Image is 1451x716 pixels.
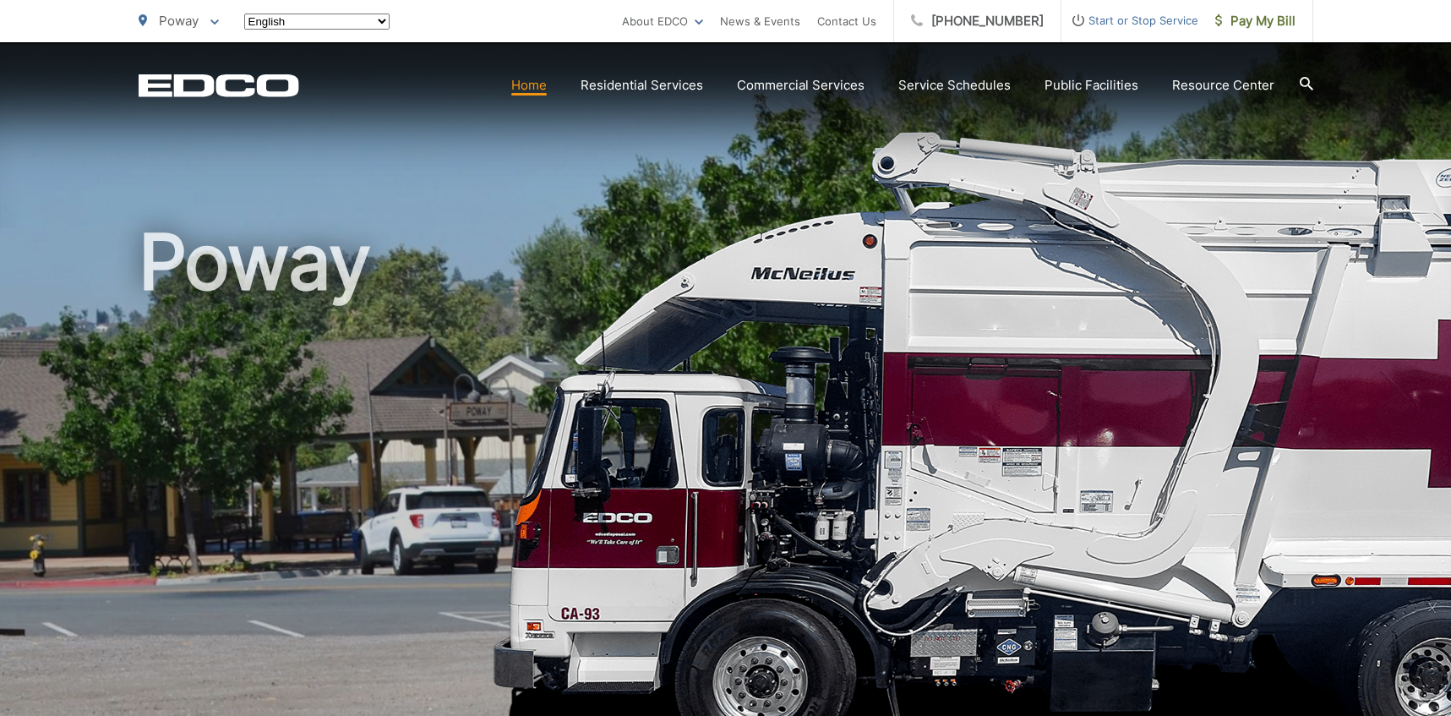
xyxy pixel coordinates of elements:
a: News & Events [720,11,800,31]
span: Pay My Bill [1215,11,1296,31]
a: Contact Us [817,11,876,31]
a: Residential Services [581,75,703,96]
span: Poway [159,13,199,29]
a: Resource Center [1172,75,1274,96]
a: About EDCO [622,11,703,31]
a: Service Schedules [898,75,1011,96]
select: Select a language [244,14,390,30]
a: Home [511,75,547,96]
a: Public Facilities [1045,75,1138,96]
a: Commercial Services [737,75,865,96]
a: EDCD logo. Return to the homepage. [139,74,299,97]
